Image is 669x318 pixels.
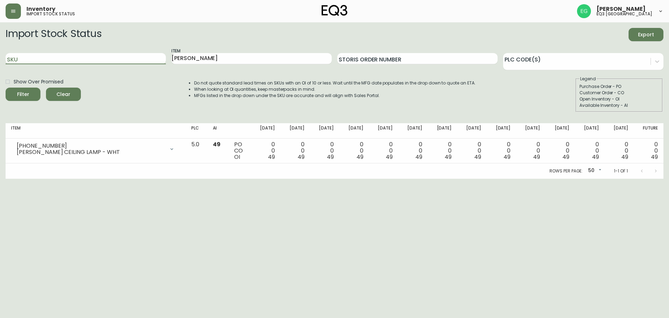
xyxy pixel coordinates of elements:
span: 49 [533,153,540,161]
div: 0 0 [433,141,452,160]
h5: eq3 [GEOGRAPHIC_DATA] [597,12,652,16]
div: 0 0 [580,141,599,160]
th: Future [634,123,663,139]
th: AI [207,123,229,139]
div: 0 0 [375,141,393,160]
th: PLC [186,123,207,139]
span: 49 [562,153,569,161]
th: [DATE] [546,123,575,139]
div: Customer Order - CO [579,90,659,96]
div: 0 0 [551,141,570,160]
span: Show Over Promised [14,78,63,86]
div: 0 0 [639,141,658,160]
th: Item [6,123,186,139]
span: 49 [415,153,422,161]
th: [DATE] [575,123,605,139]
div: 0 0 [522,141,540,160]
div: 0 0 [492,141,511,160]
th: [DATE] [516,123,546,139]
span: 49 [213,140,221,148]
span: 49 [503,153,510,161]
div: Open Inventory - OI [579,96,659,102]
button: Clear [46,88,81,101]
th: [DATE] [487,123,516,139]
span: 49 [445,153,452,161]
li: Do not quote standard lead times on SKUs with an OI of 10 or less. Wait until the MFG date popula... [194,80,476,86]
span: 49 [386,153,393,161]
span: 49 [298,153,305,161]
div: [PHONE_NUMBER] [17,143,165,149]
th: [DATE] [280,123,310,139]
div: PO CO [234,141,245,160]
p: Rows per page: [549,168,583,174]
li: MFGs listed in the drop down under the SKU are accurate and will align with Sales Portal. [194,93,476,99]
span: 49 [621,153,628,161]
span: 49 [356,153,363,161]
h2: Import Stock Status [6,28,101,41]
span: 49 [327,153,334,161]
div: 0 0 [257,141,275,160]
div: [PHONE_NUMBER][PERSON_NAME] CEILING LAMP - WHT [11,141,180,157]
th: [DATE] [339,123,369,139]
button: Export [629,28,663,41]
span: Export [634,30,658,39]
div: 50 [585,165,603,177]
span: 49 [474,153,481,161]
th: [DATE] [457,123,487,139]
td: 5.0 [186,139,207,163]
div: 0 0 [286,141,305,160]
th: [DATE] [251,123,281,139]
div: Filter [17,90,29,99]
div: 0 0 [463,141,481,160]
th: [DATE] [369,123,399,139]
h5: import stock status [26,12,75,16]
li: When looking at OI quantities, keep masterpacks in mind. [194,86,476,93]
img: logo [322,5,347,16]
div: 0 0 [316,141,334,160]
div: 0 0 [345,141,363,160]
span: 49 [592,153,599,161]
th: [DATE] [428,123,457,139]
th: [DATE] [398,123,428,139]
p: 1-1 of 1 [614,168,628,174]
th: [DATE] [605,123,634,139]
img: db11c1629862fe82d63d0774b1b54d2b [577,4,591,18]
span: 49 [268,153,275,161]
div: 0 0 [610,141,629,160]
legend: Legend [579,76,597,82]
th: [DATE] [310,123,340,139]
div: [PERSON_NAME] CEILING LAMP - WHT [17,149,165,155]
button: Filter [6,88,40,101]
span: OI [234,153,240,161]
span: Inventory [26,6,55,12]
div: 0 0 [404,141,422,160]
span: Clear [52,90,75,99]
div: Purchase Order - PO [579,83,659,90]
div: Available Inventory - AI [579,102,659,109]
span: [PERSON_NAME] [597,6,646,12]
span: 49 [651,153,658,161]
